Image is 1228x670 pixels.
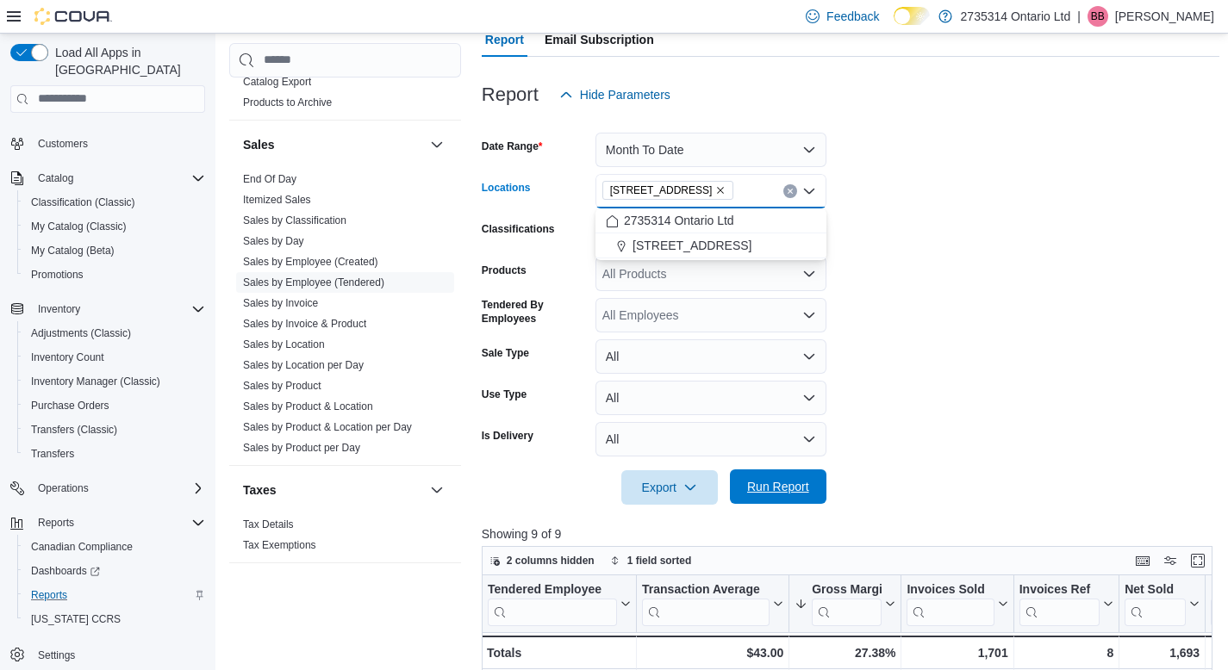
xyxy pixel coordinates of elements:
[595,133,826,167] button: Month To Date
[802,308,816,322] button: Open list of options
[482,181,531,195] label: Locations
[1019,581,1099,625] div: Invoices Ref
[31,299,87,319] button: Inventory
[812,581,882,598] div: Gross Margin
[24,561,107,581] a: Dashboards
[24,537,140,557] a: Canadian Compliance
[482,346,529,360] label: Sale Type
[31,478,96,499] button: Operations
[894,7,930,25] input: Dark Mode
[595,339,826,374] button: All
[1132,550,1153,571] button: Keyboard shortcuts
[642,581,770,598] div: Transaction Average
[1115,6,1214,27] p: [PERSON_NAME]
[802,184,816,198] button: Close list of options
[243,442,360,454] a: Sales by Product per Day
[243,296,318,310] span: Sales by Invoice
[482,84,539,105] h3: Report
[24,419,124,440] a: Transfers (Classic)
[812,581,882,625] div: Gross Margin
[24,347,111,368] a: Inventory Count
[24,323,138,344] a: Adjustments (Classic)
[1019,581,1113,625] button: Invoices Ref
[24,537,205,557] span: Canadian Compliance
[31,540,133,554] span: Canadian Compliance
[488,581,617,598] div: Tendered Employee
[38,137,88,151] span: Customers
[31,588,67,602] span: Reports
[17,583,212,607] button: Reports
[243,234,304,248] span: Sales by Day
[17,418,212,442] button: Transfers (Classic)
[31,447,74,461] span: Transfers
[243,276,384,288] a: Sales by Employee (Tendered)
[482,429,533,443] label: Is Delivery
[3,642,212,667] button: Settings
[802,267,816,281] button: Open list of options
[243,172,296,186] span: End Of Day
[243,421,412,433] a: Sales by Product & Location per Day
[24,323,205,344] span: Adjustments (Classic)
[243,359,364,371] a: Sales by Location per Day
[243,318,366,330] a: Sales by Invoice & Product
[243,193,311,207] span: Itemized Sales
[610,182,713,199] span: [STREET_ADDRESS]
[907,581,994,625] div: Invoices Sold
[243,518,294,530] a: Tax Details
[482,222,555,236] label: Classifications
[24,585,205,605] span: Reports
[243,379,321,393] span: Sales by Product
[24,216,134,237] a: My Catalog (Classic)
[24,371,167,392] a: Inventory Manager (Classic)
[31,645,82,666] a: Settings
[38,516,74,530] span: Reports
[3,297,212,321] button: Inventory
[24,585,74,605] a: Reports
[482,298,589,326] label: Tendered By Employees
[624,212,734,229] span: 2735314 Ontario Ltd
[1125,581,1200,625] button: Net Sold
[1125,581,1186,598] div: Net Sold
[38,648,75,662] span: Settings
[48,44,205,78] span: Load All Apps in [GEOGRAPHIC_DATA]
[3,511,212,535] button: Reports
[38,302,80,316] span: Inventory
[24,347,205,368] span: Inventory Count
[1125,581,1186,625] div: Net Sold
[243,518,294,531] span: Tax Details
[747,478,809,495] span: Run Report
[229,71,461,120] div: Products
[243,481,423,499] button: Taxes
[580,86,670,103] span: Hide Parameters
[17,239,212,263] button: My Catalog (Beta)
[243,136,423,153] button: Sales
[1019,642,1113,663] div: 8
[34,8,112,25] img: Cova
[545,22,654,57] span: Email Subscription
[24,192,205,213] span: Classification (Classic)
[24,561,205,581] span: Dashboards
[243,194,311,206] a: Itemized Sales
[488,581,631,625] button: Tendered Employee
[795,642,895,663] div: 27.38%
[795,581,895,625] button: Gross Margin
[31,478,205,499] span: Operations
[1187,550,1208,571] button: Enter fullscreen
[243,76,311,88] a: Catalog Export
[17,559,212,583] a: Dashboards
[38,171,73,185] span: Catalog
[482,525,1220,543] p: Showing 9 of 9
[31,399,109,413] span: Purchase Orders
[243,317,366,331] span: Sales by Invoice & Product
[31,168,80,189] button: Catalog
[507,554,595,568] span: 2 columns hidden
[730,469,826,504] button: Run Report
[17,369,212,394] button: Inventory Manager (Classic)
[243,75,311,89] span: Catalog Export
[24,240,205,261] span: My Catalog (Beta)
[31,375,160,388] span: Inventory Manager (Classic)
[1091,6,1105,27] span: BB
[243,96,332,109] span: Products to Archive
[24,192,142,213] a: Classification (Classic)
[31,133,95,154] a: Customers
